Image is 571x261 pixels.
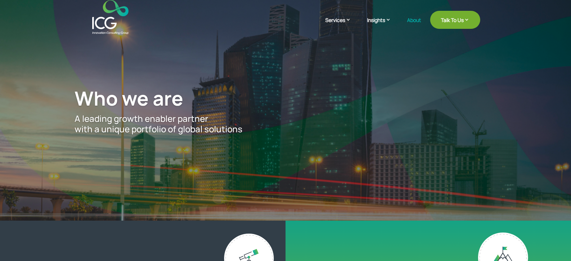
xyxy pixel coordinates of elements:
span: Who we are [75,85,183,111]
p: A leading growth enabler partner with a unique portfolio of global solutions [75,114,497,134]
a: Talk To Us [430,11,480,29]
a: Insights [367,16,398,34]
a: Services [325,16,358,34]
a: About [407,17,421,34]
